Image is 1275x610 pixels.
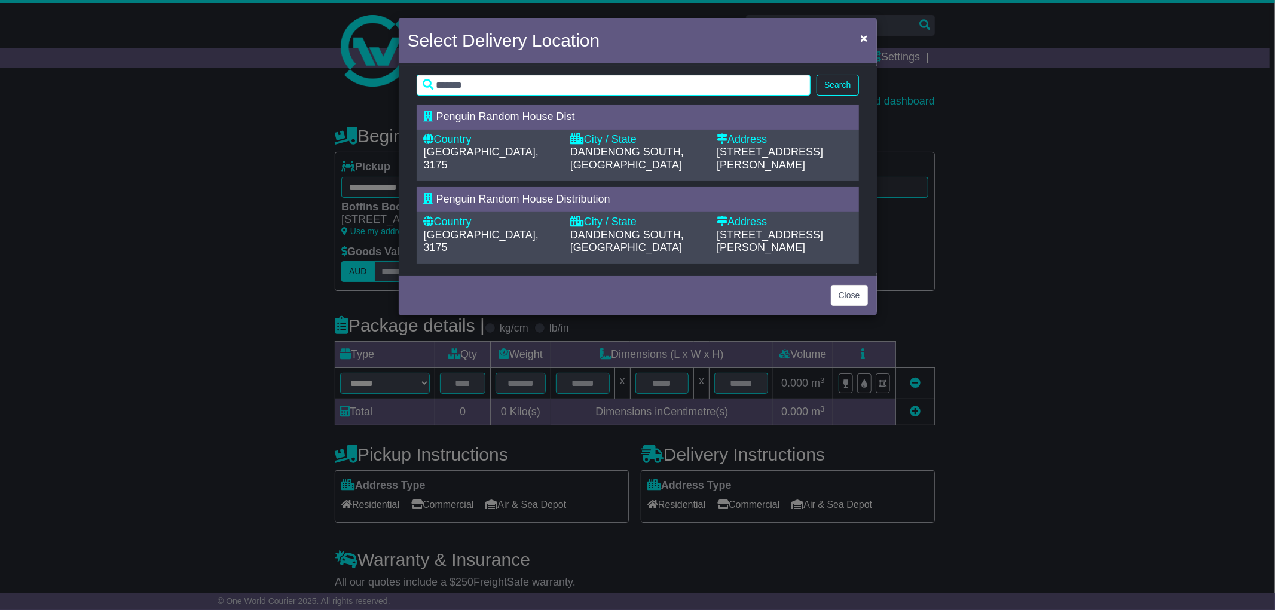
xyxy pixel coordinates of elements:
[831,285,868,306] button: Close
[424,216,558,229] div: Country
[570,216,705,229] div: City / State
[717,216,851,229] div: Address
[817,75,858,96] button: Search
[570,146,684,171] span: DANDENONG SOUTH, [GEOGRAPHIC_DATA]
[717,146,823,171] span: [STREET_ADDRESS][PERSON_NAME]
[424,146,539,171] span: [GEOGRAPHIC_DATA], 3175
[854,26,873,50] button: Close
[570,229,684,254] span: DANDENONG SOUTH, [GEOGRAPHIC_DATA]
[570,133,705,146] div: City / State
[860,31,867,45] span: ×
[436,193,610,205] span: Penguin Random House Distribution
[717,133,851,146] div: Address
[717,229,823,254] span: [STREET_ADDRESS][PERSON_NAME]
[436,111,575,122] span: Penguin Random House Dist
[424,229,539,254] span: [GEOGRAPHIC_DATA], 3175
[408,27,600,54] h4: Select Delivery Location
[424,133,558,146] div: Country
